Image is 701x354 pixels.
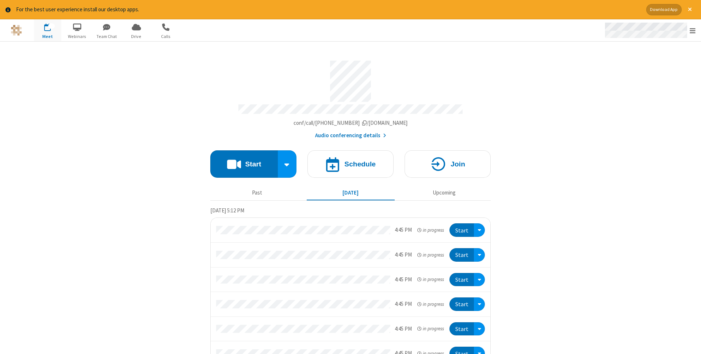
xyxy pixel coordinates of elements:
[294,119,408,127] button: Copy my meeting room linkCopy my meeting room link
[245,161,261,168] h4: Start
[395,276,412,284] div: 4:45 PM
[48,23,55,29] div: 13
[449,297,474,311] button: Start
[474,223,485,237] div: Open menu
[417,325,444,332] em: in progress
[405,150,491,178] button: Join
[16,5,641,14] div: For the best user experience install our desktop apps.
[451,161,465,168] h4: Join
[278,150,297,178] div: Start conference options
[210,55,491,139] section: Account details
[123,33,150,40] span: Drive
[395,226,412,234] div: 4:45 PM
[307,150,394,178] button: Schedule
[449,248,474,262] button: Start
[11,25,22,36] img: QA Selenium DO NOT DELETE OR CHANGE
[474,322,485,336] div: Open menu
[64,33,91,40] span: Webinars
[474,273,485,286] div: Open menu
[474,248,485,262] div: Open menu
[684,4,696,15] button: Close alert
[152,33,180,40] span: Calls
[474,297,485,311] div: Open menu
[93,33,120,40] span: Team Chat
[210,207,244,214] span: [DATE] 5:12 PM
[646,4,682,15] button: Download App
[307,186,395,200] button: [DATE]
[449,273,474,286] button: Start
[417,251,444,258] em: in progress
[417,227,444,234] em: in progress
[395,251,412,259] div: 4:45 PM
[34,33,61,40] span: Meet
[315,131,386,140] button: Audio conferencing details
[210,150,278,178] button: Start
[400,186,488,200] button: Upcoming
[344,161,376,168] h4: Schedule
[294,119,408,126] span: Copy my meeting room link
[449,223,474,237] button: Start
[3,19,30,41] button: Logo
[395,300,412,308] div: 4:45 PM
[417,276,444,283] em: in progress
[449,322,474,336] button: Start
[417,301,444,308] em: in progress
[598,19,701,41] div: Open menu
[213,186,301,200] button: Past
[395,325,412,333] div: 4:45 PM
